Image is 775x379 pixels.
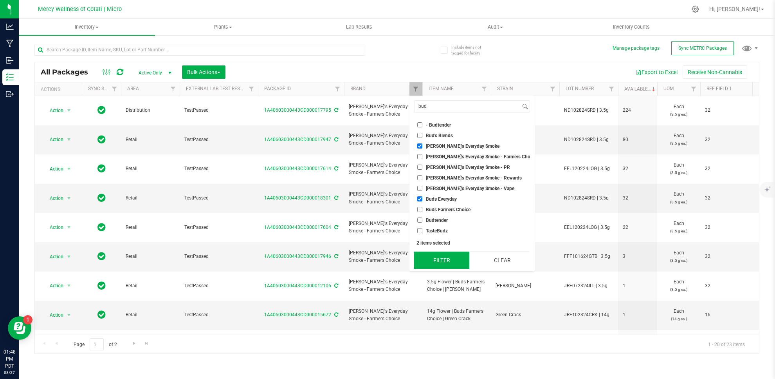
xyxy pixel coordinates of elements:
span: TestPassed [184,224,253,231]
span: Each [662,308,696,323]
iframe: Resource center [8,316,31,340]
span: TestPassed [184,282,253,290]
span: 32 [623,165,652,172]
inline-svg: Outbound [6,90,14,98]
a: 1A40603000443CD000015672 [264,312,331,317]
span: Each [662,132,696,147]
a: 1A40603000443CD000017614 [264,166,331,171]
a: 1A40603000443CD000017946 [264,254,331,259]
p: (14 g ea.) [662,315,696,323]
input: Buds Everyday [417,196,422,201]
span: [PERSON_NAME]'s Everyday Smoke - Farmers Choice [349,190,418,205]
p: (3.5 g ea.) [662,257,696,264]
a: Brand [350,86,366,91]
p: 01:48 PM PDT [4,348,15,370]
a: Inventory [19,19,155,35]
a: Package ID [264,86,291,91]
span: - Budtender [426,123,451,127]
span: 16 [705,311,764,319]
span: Action [43,310,64,321]
a: Strain [497,86,513,91]
span: Sync from Compliance System [333,195,338,201]
span: 1 [623,311,652,319]
span: Sync from Compliance System [333,225,338,230]
input: - Budtender [417,122,422,127]
p: (3.5 g ea.) [662,198,696,206]
span: 1 - 20 of 23 items [702,338,751,350]
span: Action [43,105,64,116]
span: select [64,310,74,321]
span: Retail [126,282,175,290]
span: In Sync [97,134,106,145]
a: Go to the next page [128,338,140,349]
span: [PERSON_NAME]'s Everyday Smoke - Farmers Choice [349,103,418,118]
p: (3.5 g ea.) [662,169,696,176]
inline-svg: Analytics [6,23,14,31]
span: Include items not tagged for facility [451,44,490,56]
input: Buds Farmers Choice [417,207,422,212]
a: Inventory Counts [563,19,699,35]
a: Available [624,86,657,92]
span: 32 [705,253,764,260]
input: [PERSON_NAME]'s Everyday Smoke [417,143,422,149]
span: Hi, [PERSON_NAME]! [709,6,760,12]
span: [PERSON_NAME]'s Everyday Smoke [426,144,499,149]
span: ND102824SRD | 3.5g [564,194,613,202]
span: Green Crack [496,311,555,319]
input: [PERSON_NAME]'s Everyday Smoke - Rewards [417,175,422,180]
span: 1 [623,282,652,290]
span: In Sync [97,163,106,174]
a: UOM [663,86,674,91]
a: Filter [245,82,258,96]
span: select [64,251,74,262]
span: TestPassed [184,311,253,319]
a: Filter [546,82,559,96]
span: [PERSON_NAME]'s Everyday Smoke - Vape [426,186,514,191]
a: Item Name [429,86,454,91]
span: [PERSON_NAME]'s Everyday Smoke - Rewards [426,176,522,180]
span: In Sync [97,222,106,233]
input: [PERSON_NAME]'s Everyday Smoke - Vape [417,186,422,191]
span: In Sync [97,105,106,116]
span: Each [662,249,696,264]
div: 2 items selected [416,240,528,246]
span: [PERSON_NAME]'s Everyday Smoke - Farmers Choice [349,161,418,176]
span: Budtender [426,218,448,223]
span: TestPassed [184,165,253,172]
p: (3.5 g ea.) [662,286,696,293]
a: Lot Number [566,86,594,91]
span: Action [43,193,64,204]
span: Bud's Blends [426,133,453,138]
span: TestPassed [184,194,253,202]
span: In Sync [97,309,106,320]
input: Bud's Blends [417,133,422,138]
span: Page of 2 [67,338,123,350]
span: Each [662,220,696,235]
a: Filter [687,82,700,96]
span: Each [662,278,696,293]
span: In Sync [97,192,106,203]
input: [PERSON_NAME]'s Everyday Smoke - Farmers Choice [417,154,422,159]
span: 14g Flower | Buds Farmers Choice | Green Crack [427,308,486,323]
p: (3.5 g ea.) [662,227,696,235]
span: Sync from Compliance System [333,254,338,259]
p: (3.5 g ea.) [662,140,696,147]
span: 80 [623,136,652,143]
span: ND102824SRD | 3.5g [564,136,613,143]
span: ND102824SRD | 3.5g [564,107,613,114]
button: Filter [414,252,469,269]
span: Buds Everyday [426,197,457,201]
button: Export to Excel [630,65,683,79]
span: select [64,193,74,204]
a: Area [127,86,139,91]
span: 22 [623,224,652,231]
span: [PERSON_NAME]'s Everyday Smoke - Farmers Choice [349,220,418,235]
a: 1A40603000443CD000017795 [264,107,331,113]
input: 1 [90,338,104,350]
a: Go to the last page [141,338,152,349]
input: Budtender [417,218,422,223]
inline-svg: Inventory [6,73,14,81]
span: Sync from Compliance System [333,283,338,288]
span: Sync from Compliance System [333,137,338,142]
